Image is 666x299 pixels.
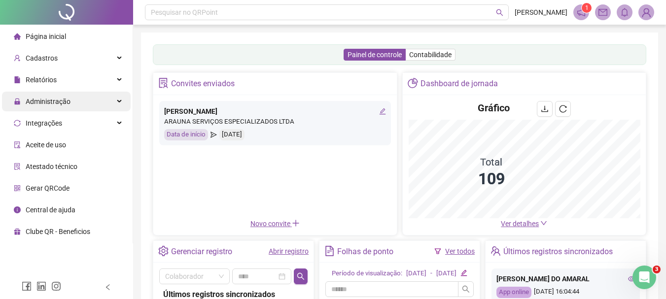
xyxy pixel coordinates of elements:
span: info-circle [14,206,21,213]
span: solution [14,163,21,170]
div: [DATE] [219,129,245,140]
span: file [14,76,21,83]
span: instagram [51,281,61,291]
span: sync [14,120,21,127]
span: Painel de controle [348,51,402,59]
span: solution [158,78,169,88]
div: Convites enviados [171,75,235,92]
span: lock [14,98,21,105]
span: notification [577,8,586,17]
span: search [297,272,305,280]
span: audit [14,141,21,148]
div: Dashboard de jornada [421,75,498,92]
span: down [540,220,547,227]
div: [DATE] 16:04:44 [496,287,635,298]
span: plus [292,219,300,227]
span: Novo convite [250,220,300,228]
span: Clube QR - Beneficios [26,228,90,235]
span: edit [460,269,467,276]
div: [DATE] [436,268,456,279]
span: left [105,284,111,291]
span: eye [628,275,635,282]
div: Data de início [164,129,208,140]
div: App online [496,287,531,298]
span: linkedin [36,281,46,291]
div: Últimos registros sincronizados [503,243,613,260]
span: Administração [26,98,70,105]
span: Página inicial [26,33,66,40]
span: reload [559,105,567,113]
h4: Gráfico [478,101,510,115]
span: bell [620,8,629,17]
span: qrcode [14,185,21,192]
div: ARAUNA SERVIÇOS ESPECIALIZADOS LTDA [164,117,386,127]
span: gift [14,228,21,235]
span: Relatórios [26,76,57,84]
sup: 1 [582,3,592,13]
span: Gerar QRCode [26,184,70,192]
span: team [491,246,501,256]
div: - [430,268,432,279]
span: edit [379,108,386,115]
span: Cadastros [26,54,58,62]
div: [PERSON_NAME] [164,106,386,117]
span: [PERSON_NAME] [515,7,567,18]
span: filter [434,248,441,255]
div: Folhas de ponto [337,243,393,260]
span: Ver detalhes [501,220,539,228]
span: 1 [585,4,589,11]
div: Gerenciar registro [171,243,232,260]
span: Integrações [26,119,62,127]
span: file-text [324,246,335,256]
div: [DATE] [406,268,426,279]
span: Contabilidade [409,51,452,59]
span: download [541,105,549,113]
a: Ver todos [445,247,475,255]
div: Período de visualização: [332,268,402,279]
span: Atestado técnico [26,163,77,170]
span: Central de ajuda [26,206,75,214]
a: Abrir registro [269,247,309,255]
span: send [210,129,217,140]
iframe: Intercom live chat [632,266,656,289]
span: 3 [653,266,661,273]
span: Aceite de uso [26,141,66,149]
span: facebook [22,281,32,291]
a: Ver detalhes down [501,220,547,228]
span: mail [598,8,607,17]
span: search [496,9,503,16]
img: 79929 [639,5,654,20]
div: [PERSON_NAME] DO AMARAL [496,273,635,284]
span: setting [158,246,169,256]
span: user-add [14,55,21,62]
span: home [14,33,21,40]
span: search [462,285,470,293]
span: pie-chart [408,78,418,88]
